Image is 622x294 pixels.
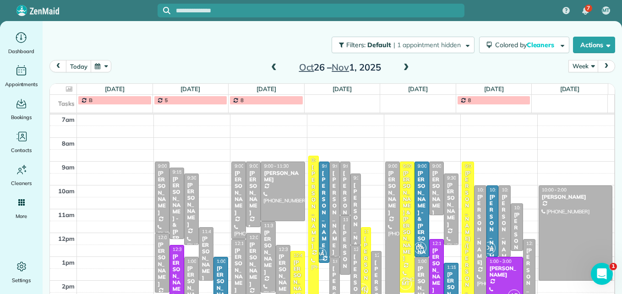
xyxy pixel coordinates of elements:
[173,246,197,252] span: 12:30 - 5:00
[527,41,556,49] span: Cleaners
[4,63,39,89] a: Appointments
[235,240,259,246] span: 12:15 - 3:45
[11,113,32,122] span: Bookings
[447,175,472,181] span: 9:30 - 12:30
[322,163,344,169] span: 9:00 - 1:15
[12,276,31,285] span: Settings
[414,242,426,254] span: DA
[66,60,91,72] button: today
[598,60,615,72] button: next
[332,170,337,256] div: [PERSON_NAME]
[393,41,461,49] span: | 1 appointment hidden
[11,179,32,188] span: Cleaners
[58,211,75,218] span: 11am
[354,175,378,181] span: 9:30 - 12:30
[526,240,551,246] span: 12:15 - 3:15
[388,170,397,216] div: [PERSON_NAME]
[489,265,520,278] div: [PERSON_NAME]
[327,37,475,53] a: Filters: Default | 1 appointment hidden
[408,85,428,93] a: [DATE]
[58,235,75,242] span: 12pm
[11,146,32,155] span: Contacts
[187,175,212,181] span: 9:30 - 12:30
[158,7,170,14] button: Focus search
[172,176,181,275] div: [PERSON_NAME] - & [PERSON_NAME]
[16,212,27,221] span: More
[264,163,289,169] span: 9:00 - 11:30
[202,229,227,234] span: 11:45 - 2:00
[399,278,412,290] span: MT
[4,129,39,155] a: Contacts
[465,163,487,169] span: 9:00 - 4:00
[542,187,567,193] span: 10:00 - 2:00
[432,170,441,216] div: [PERSON_NAME]
[332,37,475,53] button: Filters: Default | 1 appointment hidden
[333,258,355,264] span: 1:00 - 3:30
[8,47,34,56] span: Dashboard
[249,234,274,240] span: 12:00 - 3:00
[4,30,39,56] a: Dashboard
[560,85,580,93] a: [DATE]
[388,163,410,169] span: 9:00 - 3:30
[502,187,526,193] span: 10:00 - 1:00
[249,241,258,288] div: [PERSON_NAME]
[479,37,569,53] button: Colored byCleaners
[217,258,239,264] span: 1:00 - 3:15
[235,163,259,169] span: 9:00 - 12:15
[283,62,397,72] h2: 26 – 1, 2025
[4,259,39,285] a: Settings
[576,1,595,21] div: 7 unread notifications
[5,80,38,89] span: Appointments
[299,61,314,73] span: Oct
[490,187,514,193] span: 10:00 - 1:00
[591,263,613,285] iframe: Intercom live chat
[610,263,617,270] span: 1
[432,240,457,246] span: 12:15 - 4:30
[249,163,274,169] span: 9:00 - 11:45
[173,169,197,175] span: 9:15 - 12:15
[158,234,183,240] span: 12:00 - 2:30
[483,242,496,254] span: DA
[279,246,304,252] span: 12:30 - 3:30
[513,212,520,284] div: [PERSON_NAME]
[311,157,333,163] span: 8:45 - 4:45
[4,162,39,188] a: Cleaners
[364,229,389,234] span: 11:45 - 2:45
[49,60,67,72] button: prev
[490,258,512,264] span: 1:00 - 3:00
[418,258,440,264] span: 1:00 - 3:00
[333,85,352,93] a: [DATE]
[105,85,125,93] a: [DATE]
[432,163,457,169] span: 9:00 - 11:15
[354,246,378,252] span: 12:30 - 4:00
[501,194,508,266] div: [PERSON_NAME]
[158,163,183,169] span: 9:00 - 12:00
[89,97,93,103] span: B
[353,182,358,267] div: [PERSON_NAME]
[541,194,610,200] div: [PERSON_NAME]
[514,205,541,211] span: 10:45 - 12:45
[468,97,471,103] span: 8
[263,229,273,276] div: [PERSON_NAME]
[403,170,412,262] div: [PERSON_NAME] & [PERSON_NAME]
[333,163,355,169] span: 9:00 - 1:00
[343,163,368,169] span: 9:00 - 11:15
[294,252,318,258] span: 12:45 - 3:45
[417,170,426,269] div: [PERSON_NAME] - & [PERSON_NAME]
[62,163,75,171] span: 9am
[495,41,557,49] span: Colored by
[4,96,39,122] a: Bookings
[62,116,75,123] span: 7am
[62,283,75,290] span: 2pm
[234,247,243,294] div: [PERSON_NAME]
[263,170,302,183] div: [PERSON_NAME]
[187,258,209,264] span: 1:00 - 4:30
[322,170,327,256] div: [PERSON_NAME]
[234,170,243,216] div: [PERSON_NAME]
[58,187,75,195] span: 10am
[374,252,399,258] span: 12:45 - 3:45
[311,164,316,250] div: [PERSON_NAME]
[264,223,289,229] span: 11:30 - 2:30
[367,41,392,49] span: Default
[346,41,366,49] span: Filters:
